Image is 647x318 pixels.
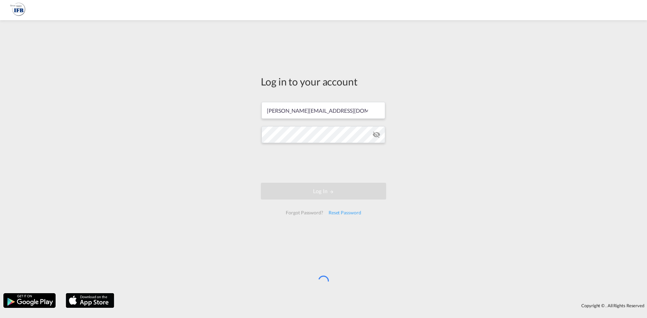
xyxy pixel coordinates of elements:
img: google.png [3,292,56,309]
button: LOGIN [261,183,386,200]
div: Reset Password [326,207,364,219]
div: Log in to your account [261,74,386,89]
div: Forgot Password? [283,207,326,219]
img: 1f261f00256b11eeaf3d89493e6660f9.png [10,3,25,18]
iframe: reCAPTCHA [272,150,375,176]
img: apple.png [65,292,115,309]
md-icon: icon-eye-off [372,131,380,139]
input: Enter email/phone number [261,102,385,119]
div: Copyright © . All Rights Reserved [118,300,647,311]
